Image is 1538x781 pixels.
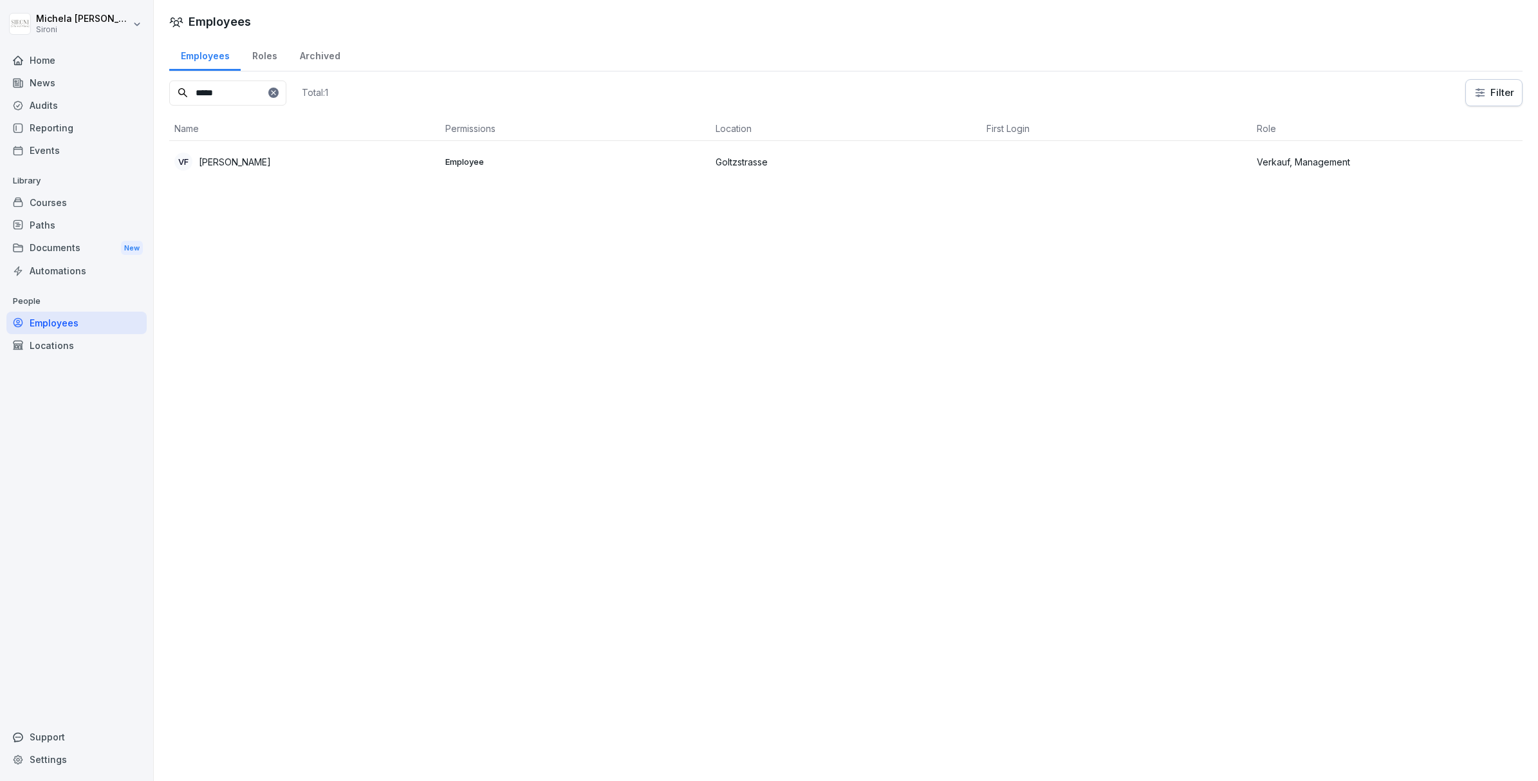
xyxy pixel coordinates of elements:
th: First Login [981,117,1252,141]
p: Michela [PERSON_NAME] [36,14,130,24]
a: Reporting [6,117,147,139]
div: Filter [1474,86,1514,99]
button: Filter [1466,80,1522,106]
p: Library [6,171,147,191]
a: Roles [241,38,288,71]
p: Verkauf, Management [1257,155,1517,169]
a: Archived [288,38,351,71]
a: Audits [6,94,147,117]
th: Role [1252,117,1523,141]
th: Name [169,117,440,141]
a: Paths [6,214,147,236]
p: People [6,291,147,312]
a: Events [6,139,147,162]
div: New [121,241,143,256]
p: [PERSON_NAME] [199,155,271,169]
h1: Employees [189,13,251,30]
div: Support [6,726,147,748]
p: Total: 1 [302,86,328,99]
a: Settings [6,748,147,771]
a: Employees [6,312,147,334]
a: Home [6,49,147,71]
a: Employees [169,38,241,71]
div: Documents [6,236,147,260]
a: Automations [6,259,147,282]
p: Goltzstrasse [716,155,976,169]
a: DocumentsNew [6,236,147,260]
p: Sironi [36,25,130,34]
th: Permissions [440,117,711,141]
a: News [6,71,147,94]
th: Location [710,117,981,141]
a: Locations [6,334,147,357]
p: Employee [445,156,706,167]
div: VF [174,153,192,171]
a: Courses [6,191,147,214]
